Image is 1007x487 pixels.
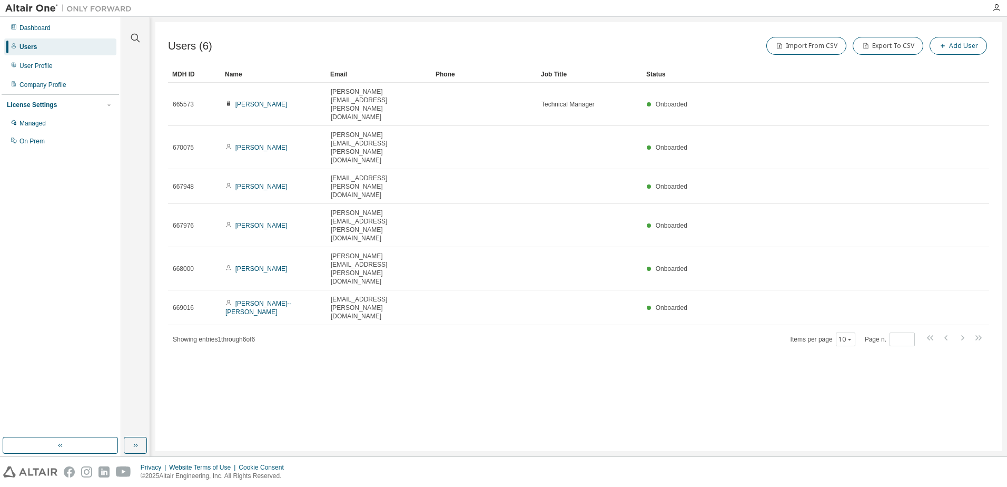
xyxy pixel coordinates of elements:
[235,222,288,229] a: [PERSON_NAME]
[331,295,427,320] span: [EMAIL_ADDRESS][PERSON_NAME][DOMAIN_NAME]
[19,81,66,89] div: Company Profile
[930,37,987,55] button: Add User
[19,43,37,51] div: Users
[173,265,194,273] span: 668000
[173,336,255,343] span: Showing entries 1 through 6 of 6
[436,66,532,83] div: Phone
[173,100,194,109] span: 665573
[116,466,131,478] img: youtube.svg
[239,463,290,472] div: Cookie Consent
[235,183,288,190] a: [PERSON_NAME]
[791,333,855,346] span: Items per page
[330,66,427,83] div: Email
[3,466,57,478] img: altair_logo.svg
[853,37,923,55] button: Export To CSV
[172,66,216,83] div: MDH ID
[173,143,194,152] span: 670075
[766,37,846,55] button: Import From CSV
[81,466,92,478] img: instagram.svg
[656,183,687,190] span: Onboarded
[656,144,687,151] span: Onboarded
[225,300,291,316] a: [PERSON_NAME]--[PERSON_NAME]
[169,463,239,472] div: Website Terms of Use
[646,66,934,83] div: Status
[19,62,53,70] div: User Profile
[331,87,427,121] span: [PERSON_NAME][EMAIL_ADDRESS][PERSON_NAME][DOMAIN_NAME]
[7,101,57,109] div: License Settings
[173,304,194,312] span: 669016
[331,252,427,286] span: [PERSON_NAME][EMAIL_ADDRESS][PERSON_NAME][DOMAIN_NAME]
[98,466,110,478] img: linkedin.svg
[656,101,687,108] span: Onboarded
[331,131,427,164] span: [PERSON_NAME][EMAIL_ADDRESS][PERSON_NAME][DOMAIN_NAME]
[173,221,194,230] span: 667976
[19,119,46,128] div: Managed
[19,137,45,145] div: On Prem
[225,66,322,83] div: Name
[656,304,687,311] span: Onboarded
[331,209,427,242] span: [PERSON_NAME][EMAIL_ADDRESS][PERSON_NAME][DOMAIN_NAME]
[331,174,427,199] span: [EMAIL_ADDRESS][PERSON_NAME][DOMAIN_NAME]
[541,66,638,83] div: Job Title
[19,24,51,32] div: Dashboard
[235,101,288,108] a: [PERSON_NAME]
[541,100,595,109] span: Technical Manager
[235,144,288,151] a: [PERSON_NAME]
[656,265,687,272] span: Onboarded
[141,463,169,472] div: Privacy
[838,335,853,344] button: 10
[64,466,75,478] img: facebook.svg
[656,222,687,229] span: Onboarded
[865,333,915,346] span: Page n.
[168,40,212,52] span: Users (6)
[235,265,288,272] a: [PERSON_NAME]
[141,472,290,481] p: © 2025 Altair Engineering, Inc. All Rights Reserved.
[5,3,137,14] img: Altair One
[173,182,194,191] span: 667948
